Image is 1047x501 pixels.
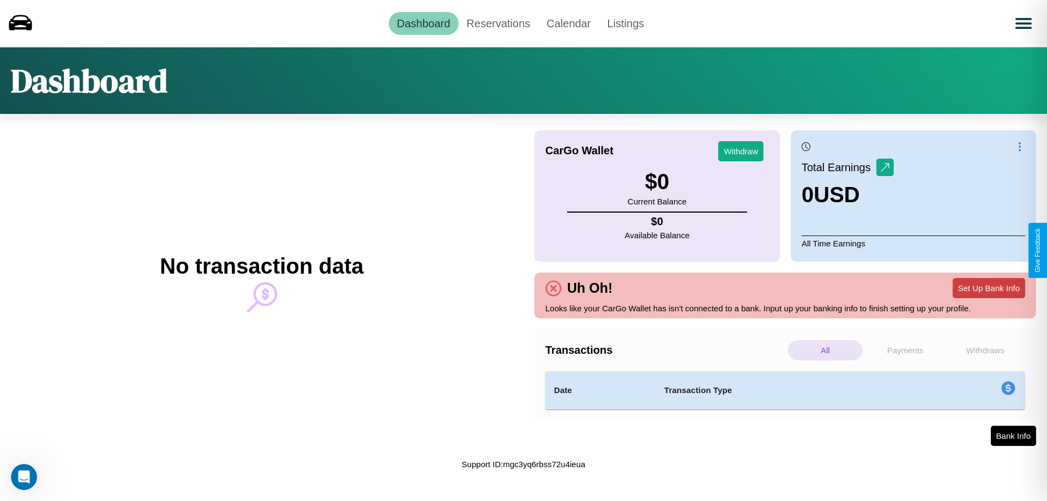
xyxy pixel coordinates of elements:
[1034,228,1042,273] div: Give Feedback
[953,278,1025,298] button: Set Up Bank Info
[545,344,785,357] h4: Transactions
[1008,8,1039,39] button: Open menu
[664,384,912,397] h4: Transaction Type
[628,170,687,194] h3: $ 0
[718,141,763,161] button: Withdraw
[599,12,652,35] a: Listings
[802,158,876,177] p: Total Earnings
[545,371,1025,409] table: simple table
[802,236,1025,251] p: All Time Earnings
[868,340,943,360] p: Payments
[11,464,37,490] iframe: Intercom live chat
[11,58,167,103] h1: Dashboard
[788,340,863,360] p: All
[389,12,459,35] a: Dashboard
[545,144,613,157] h4: CarGo Wallet
[538,12,599,35] a: Calendar
[160,254,363,279] h2: No transaction data
[628,194,687,209] p: Current Balance
[991,426,1036,446] button: Bank Info
[459,12,539,35] a: Reservations
[562,280,618,296] h4: Uh Oh!
[625,228,690,243] p: Available Balance
[802,183,894,207] h3: 0 USD
[948,340,1022,360] p: Withdraws
[545,301,1025,316] p: Looks like your CarGo Wallet has isn't connected to a bank. Input up your banking info to finish ...
[625,215,690,228] h4: $ 0
[554,384,647,397] h4: Date
[462,457,586,472] p: Support ID: mgc3yq6rbss72u4ieua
